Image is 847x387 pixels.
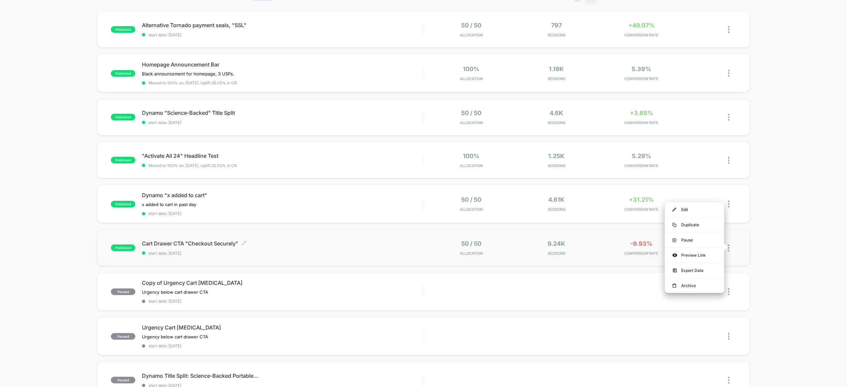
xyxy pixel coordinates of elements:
span: published [111,201,135,207]
span: 50 / 50 [461,240,481,247]
span: published [111,244,135,251]
span: +31.21% [629,196,654,203]
span: 50 / 50 [461,196,481,203]
img: close [728,157,730,164]
span: Sessions [515,76,597,81]
img: close [728,200,730,207]
span: CONVERSION RATE [601,120,682,125]
span: Sessions [515,163,597,168]
span: 9.24k [548,240,565,247]
span: paused [111,288,135,295]
span: published [111,70,135,77]
span: Cart Drawer CTA "Checkout Securely" [142,240,423,247]
span: CONVERSION RATE [601,207,682,212]
span: published [111,157,135,163]
span: CONVERSION RATE [601,163,682,168]
span: start date: [DATE] [142,299,423,304]
span: start date: [DATE] [142,32,423,37]
span: paused [111,377,135,383]
span: Moved to 100% on: [DATE] . Uplift: 22.02% in CR [149,163,237,168]
span: 5.39% [632,65,651,72]
img: menu [672,223,676,227]
div: Preview Link [665,248,724,263]
span: 50 / 50 [461,109,481,116]
div: Archive [665,278,724,293]
span: start date: [DATE] [142,251,423,256]
img: close [728,244,730,251]
img: close [728,70,730,77]
div: Edit [665,202,724,217]
span: start date: [DATE] [142,211,423,216]
span: CONVERSION RATE [601,33,682,37]
span: +49.07% [628,22,655,29]
span: "Activate All 24" Headline Test [142,152,423,159]
span: +3.65% [630,109,653,116]
span: 100% [463,65,479,72]
img: close [728,333,730,340]
span: Moved to 100% on: [DATE] . Uplift: 35.05% in CR [149,80,237,85]
span: Copy of Urgency Cart [MEDICAL_DATA] [142,279,423,286]
span: Allocation [460,76,483,81]
span: x added to cart in past day [142,202,196,207]
span: start date: [DATE] [142,120,423,125]
span: CONVERSION RATE [601,251,682,256]
span: start date: [DATE] [142,343,423,348]
span: Urgency Cart [MEDICAL_DATA] [142,324,423,331]
span: Allocation [460,33,483,37]
span: Sessions [515,207,597,212]
img: menu [672,238,676,242]
span: paused [111,333,135,340]
span: Urgency below cart drawer CTA [142,334,208,339]
span: Dynamo "x added to cart" [142,192,423,198]
span: Allocation [460,251,483,256]
img: close [728,26,730,33]
span: 100% [463,152,479,159]
span: Sessions [515,251,597,256]
span: Allocation [460,163,483,168]
span: 1.19k [549,65,564,72]
span: CONVERSION RATE [601,76,682,81]
span: Dynamo "Science-Backed" Title Split [142,109,423,116]
span: 50 / 50 [461,22,481,29]
img: close [728,377,730,384]
span: published [111,114,135,120]
span: Urgency below cart drawer CTA [142,289,208,295]
span: 1.25k [548,152,564,159]
span: 4.61k [548,196,564,203]
span: 4.6k [550,109,563,116]
div: Pause [665,233,724,247]
img: menu [672,283,676,288]
span: 5.29% [632,152,651,159]
img: close [728,288,730,295]
span: Allocation [460,207,483,212]
span: Allocation [460,120,483,125]
span: Black announcement for homepage, 3 USPs. [142,71,234,76]
div: Export Data [665,263,724,278]
span: 797 [551,22,562,29]
span: published [111,26,135,33]
span: Alternative Tornado payment seals, "SSL" [142,22,423,28]
img: close [728,114,730,121]
span: Sessions [515,33,597,37]
div: Duplicate [665,217,724,232]
img: menu [672,208,676,212]
span: Sessions [515,120,597,125]
span: Dynamo Title Split: Science-Backed Portable... [142,372,423,379]
span: -9.93% [630,240,652,247]
span: Homepage Announcement Bar [142,61,423,68]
